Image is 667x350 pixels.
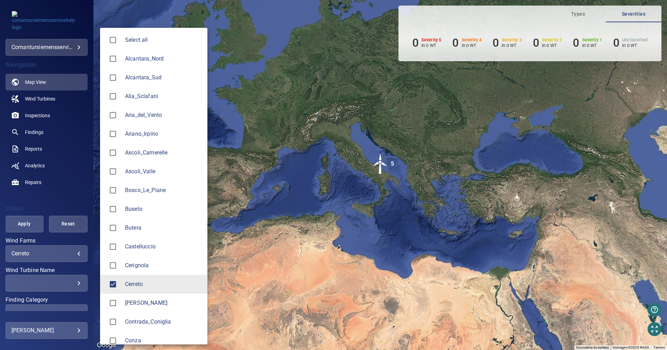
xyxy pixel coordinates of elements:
span: Alia_Sclafani [106,89,120,104]
span: Butera [125,224,202,232]
span: Ciro [106,296,120,310]
span: Ascoli_Camerelle [106,145,120,160]
div: Wind Farms Conza [125,336,202,345]
span: Bosco_Le_Piane [106,183,120,198]
span: Alcantara_Nord [106,51,120,66]
span: [PERSON_NAME] [125,299,202,307]
div: Wind Farms Cerignola [125,261,202,270]
div: Wind Farms Buseto [125,205,202,213]
span: Bosco_Le_Piane [125,186,202,194]
div: Wind Farms Contrada_Coniglia [125,318,202,326]
span: Ariano_Irpino [106,127,120,141]
div: Wind Farms Aria_del_Vento [125,111,202,119]
span: Aria_del_Vento [106,108,120,122]
div: Wind Farms Bosco_Le_Piane [125,186,202,194]
span: Castelluccio [106,239,120,254]
span: Conza [125,336,202,345]
div: Wind Farms Butera [125,224,202,232]
span: Alcantara_Sud [125,73,202,82]
div: Wind Farms Cerreto [125,280,202,288]
span: Contrada_Coniglia [125,318,202,326]
span: Cerreto [125,280,202,288]
span: Alia_Sclafani [125,92,202,101]
span: Buseto [106,202,120,216]
div: Wind Farms Ascoli_Camerelle [125,149,202,157]
span: Cerignola [125,261,202,270]
span: Contrada_Coniglia [106,315,120,329]
div: Wind Farms Ciro [125,299,202,307]
span: Alcantara_Sud [106,70,120,85]
span: Buseto [125,205,202,213]
span: Alcantara_Nord [125,55,202,63]
span: Ascoli_Valle [125,167,202,176]
span: Butera [106,221,120,235]
div: Wind Farms Alia_Sclafani [125,92,202,101]
span: Castelluccio [125,242,202,251]
span: Conza [106,333,120,348]
span: Cerignola [106,258,120,273]
span: Aria_del_Vento [125,111,202,119]
div: Wind Farms Castelluccio [125,242,202,251]
div: Wind Farms Ariano_Irpino [125,130,202,138]
span: Ascoli_Valle [106,164,120,179]
span: Cerreto [106,277,120,292]
span: Ascoli_Camerelle [125,149,202,157]
div: Wind Farms Ascoli_Valle [125,167,202,176]
span: Ariano_Irpino [125,130,202,138]
span: Select all [125,36,202,44]
div: Wind Farms Alcantara_Sud [125,73,202,82]
div: Wind Farms Alcantara_Nord [125,55,202,63]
